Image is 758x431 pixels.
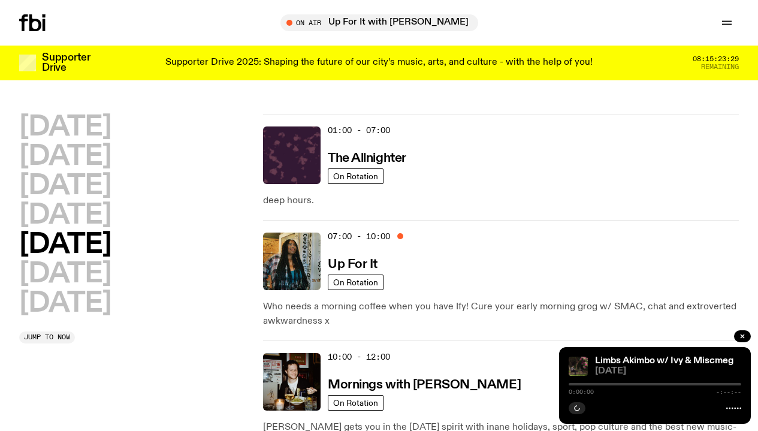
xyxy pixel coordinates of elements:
[165,58,593,68] p: Supporter Drive 2025: Shaping the future of our city’s music, arts, and culture - with the help o...
[595,356,733,366] a: Limbs Akimbo w/ Ivy & Miscmeg
[280,14,478,31] button: On AirUp For It with [PERSON_NAME]
[263,353,321,411] img: Sam blankly stares at the camera, brightly lit by a camera flash wearing a hat collared shirt and...
[328,150,406,165] a: The Allnighter
[263,194,739,208] p: deep hours.
[19,231,111,258] button: [DATE]
[328,256,378,271] a: Up For It
[333,398,378,407] span: On Rotation
[328,168,383,184] a: On Rotation
[701,64,739,70] span: Remaining
[328,376,521,391] a: Mornings with [PERSON_NAME]
[716,389,741,395] span: -:--:--
[328,351,390,363] span: 10:00 - 12:00
[19,114,111,141] button: [DATE]
[263,300,739,328] p: Who needs a morning coffee when you have Ify! Cure your early morning grog w/ SMAC, chat and extr...
[328,231,390,242] span: 07:00 - 10:00
[328,275,383,290] a: On Rotation
[333,171,378,180] span: On Rotation
[328,258,378,271] h3: Up For It
[42,53,90,73] h3: Supporter Drive
[19,331,75,343] button: Jump to now
[595,367,741,376] span: [DATE]
[328,395,383,411] a: On Rotation
[569,357,588,376] img: Jackson sits at an outdoor table, legs crossed and gazing at a black and brown dog also sitting a...
[19,143,111,170] button: [DATE]
[263,233,321,290] img: Ify - a Brown Skin girl with black braided twists, looking up to the side with her tongue stickin...
[19,290,111,317] button: [DATE]
[19,202,111,229] button: [DATE]
[569,389,594,395] span: 0:00:00
[24,334,70,340] span: Jump to now
[693,56,739,62] span: 08:15:23:29
[328,152,406,165] h3: The Allnighter
[19,173,111,200] button: [DATE]
[333,278,378,287] span: On Rotation
[328,379,521,391] h3: Mornings with [PERSON_NAME]
[328,125,390,136] span: 01:00 - 07:00
[19,261,111,288] button: [DATE]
